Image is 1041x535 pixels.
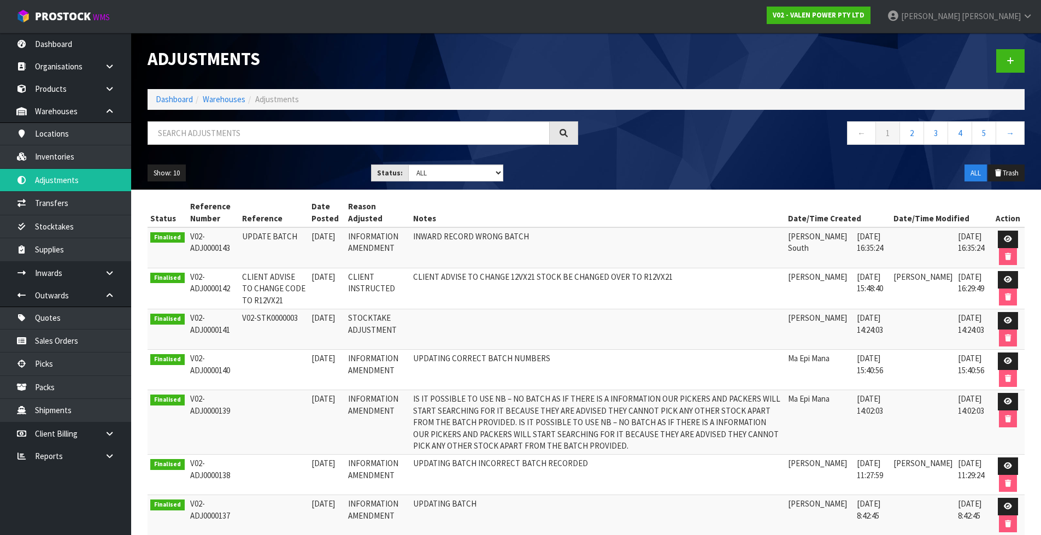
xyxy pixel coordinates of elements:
td: V02-ADJ0000139 [187,390,239,455]
img: cube-alt.png [16,9,30,23]
td: [DATE] [309,227,345,268]
th: Date/Time Created [785,198,891,227]
small: WMS [93,12,110,22]
span: Finalised [150,232,185,243]
span: Adjustments [255,94,299,104]
a: ← [847,121,876,145]
td: [PERSON_NAME] [785,268,854,309]
th: Reason Adjusted [345,198,410,227]
nav: Page navigation [595,121,1025,148]
td: [DATE] 14:24:03 [955,309,992,350]
span: ProStock [35,9,91,23]
span: Finalised [150,314,185,325]
td: Ma Epi Mana [785,350,854,390]
td: [PERSON_NAME] [891,455,955,495]
td: [DATE] 16:35:24 [854,227,891,268]
td: CLIENT ADVISE TO CHANGE CODE TO R12VX21 [239,268,309,309]
td: V02-ADJ0000143 [187,227,239,268]
button: Trash [988,164,1025,182]
span: [PERSON_NAME] [901,11,960,21]
span: [PERSON_NAME] [962,11,1021,21]
td: [DATE] 16:29:49 [955,268,992,309]
input: Search adjustments [148,121,550,145]
td: [DATE] 15:40:56 [955,350,992,390]
th: Date/Time Modified [891,198,992,227]
td: [PERSON_NAME] [785,309,854,350]
td: [DATE] 15:40:56 [854,350,891,390]
td: [DATE] [309,350,345,390]
button: ALL [964,164,987,182]
td: [DATE] 11:27:59 [854,455,891,495]
td: [DATE] [309,390,345,455]
td: [DATE] [309,455,345,495]
td: [DATE] [309,268,345,309]
th: Reference Number [187,198,239,227]
td: V02-ADJ0000142 [187,268,239,309]
td: INFORMATION AMENDMENT [345,227,410,268]
td: INWARD RECORD WRONG BATCH [410,227,785,268]
td: IS IT POSSIBLE TO USE NB – NO BATCH AS IF THERE IS A INFORMATION OUR PICKERS AND PACKERS WILL STA... [410,390,785,455]
td: [DATE] 14:02:03 [854,390,891,455]
td: [DATE] 14:02:03 [955,390,992,455]
a: Warehouses [203,94,245,104]
span: Finalised [150,459,185,470]
td: V02-STK0000003 [239,309,309,350]
td: INFORMATION AMENDMENT [345,390,410,455]
a: 4 [948,121,972,145]
h1: Adjustments [148,49,578,69]
a: 2 [899,121,924,145]
span: Finalised [150,395,185,405]
strong: Status: [377,168,403,178]
td: [PERSON_NAME] [785,455,854,495]
td: V02-ADJ0000141 [187,309,239,350]
td: UPDATING CORRECT BATCH NUMBERS [410,350,785,390]
td: UPDATE BATCH [239,227,309,268]
td: [PERSON_NAME] South [785,227,854,268]
td: INFORMATION AMENDMENT [345,350,410,390]
strong: V02 - VALEN POWER PTY LTD [773,10,864,20]
span: Finalised [150,354,185,365]
a: V02 - VALEN POWER PTY LTD [767,7,871,24]
a: → [996,121,1025,145]
span: Finalised [150,273,185,284]
td: UPDATING BATCH INCORRECT BATCH RECORDED [410,455,785,495]
a: 5 [972,121,996,145]
button: Show: 10 [148,164,186,182]
td: CLIENT INSTRUCTED [345,268,410,309]
td: V02-ADJ0000140 [187,350,239,390]
td: [DATE] 11:29:24 [955,455,992,495]
td: [DATE] 16:35:24 [955,227,992,268]
td: Ma Epi Mana [785,390,854,455]
th: Action [992,198,1025,227]
span: Finalised [150,499,185,510]
td: [DATE] 15:48:40 [854,268,891,309]
td: [DATE] [309,309,345,350]
a: 1 [875,121,900,145]
th: Date Posted [309,198,345,227]
td: STOCKTAKE ADJUSTMENT [345,309,410,350]
td: [DATE] 14:24:03 [854,309,891,350]
td: CLIENT ADVISE TO CHANGE 12VX21 STOCK BE CHANGED OVER TO R12VX21 [410,268,785,309]
td: [PERSON_NAME] [891,268,955,309]
td: INFORMATION AMENDMENT [345,455,410,495]
a: 3 [924,121,948,145]
td: V02-ADJ0000138 [187,455,239,495]
a: Dashboard [156,94,193,104]
th: Notes [410,198,785,227]
th: Reference [239,198,309,227]
th: Status [148,198,187,227]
